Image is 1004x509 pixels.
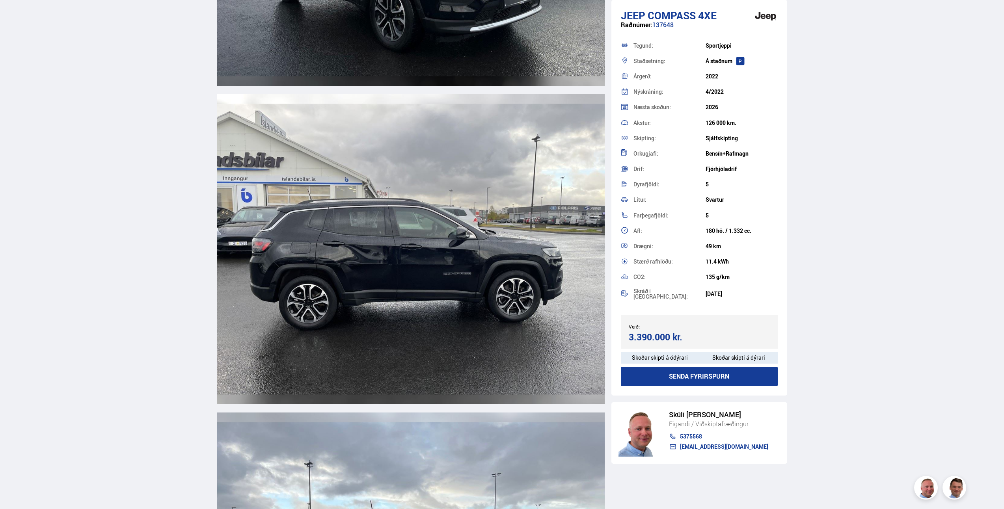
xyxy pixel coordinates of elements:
[706,120,778,126] div: 126 000 km.
[629,324,699,329] div: Verð:
[699,352,778,364] div: Skoðar skipti á dýrari
[633,104,706,110] div: Næsta skoðun:
[706,181,778,188] div: 5
[633,197,706,202] div: Litur:
[706,104,778,110] div: 2026
[706,228,778,234] div: 180 hö. / 1.332 cc.
[633,243,706,249] div: Drægni:
[706,258,778,265] div: 11.4 kWh
[629,332,697,342] div: 3.390.000 kr.
[633,288,706,299] div: Skráð í [GEOGRAPHIC_DATA]:
[621,20,652,29] span: Raðnúmer:
[706,89,778,95] div: 4/2022
[706,291,778,297] div: [DATE]
[706,243,778,249] div: 49 km
[706,58,778,64] div: Á staðnum
[217,94,605,404] img: 3678084.jpeg
[706,274,778,280] div: 135 g/km
[633,151,706,156] div: Orkugjafi:
[633,259,706,264] div: Stærð rafhlöðu:
[6,3,30,27] button: Opna LiveChat spjallviðmót
[706,197,778,203] div: Svartur
[633,213,706,218] div: Farþegafjöldi:
[706,135,778,141] div: Sjálfskipting
[706,212,778,219] div: 5
[706,166,778,172] div: Fjórhjóladrif
[669,444,768,450] a: [EMAIL_ADDRESS][DOMAIN_NAME]
[621,367,778,386] button: Senda fyrirspurn
[944,477,967,501] img: FbJEzSuNWCJXmdc-.webp
[633,89,706,95] div: Nýskráning:
[669,419,768,429] div: Eigandi / Viðskiptafræðingur
[621,352,699,364] div: Skoðar skipti á ódýrari
[633,136,706,141] div: Skipting:
[618,409,661,457] img: siFngHWaQ9KaOqBr.png
[633,58,706,64] div: Staðsetning:
[750,4,781,28] img: brand logo
[915,477,939,501] img: siFngHWaQ9KaOqBr.png
[706,43,778,49] div: Sportjeppi
[621,21,778,37] div: 137648
[633,166,706,172] div: Drif:
[633,274,706,280] div: CO2:
[706,150,778,157] div: Bensín+Rafmagn
[633,228,706,234] div: Afl:
[633,74,706,79] div: Árgerð:
[633,182,706,187] div: Dyrafjöldi:
[648,8,717,22] span: Compass 4XE
[669,433,768,440] a: 5375568
[706,73,778,80] div: 2022
[633,43,706,48] div: Tegund:
[621,8,645,22] span: Jeep
[669,411,768,419] div: Skúli [PERSON_NAME]
[633,120,706,126] div: Akstur:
